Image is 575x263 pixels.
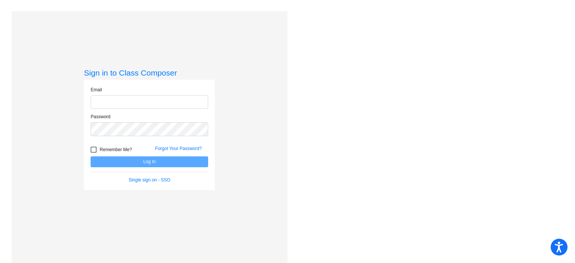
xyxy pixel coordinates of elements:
span: Remember Me? [100,145,132,154]
a: Forgot Your Password? [155,146,202,151]
h3: Sign in to Class Composer [84,68,215,77]
a: Single sign on - SSO [129,177,170,183]
label: Email [91,86,102,93]
label: Password [91,113,110,120]
button: Log In [91,156,208,167]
